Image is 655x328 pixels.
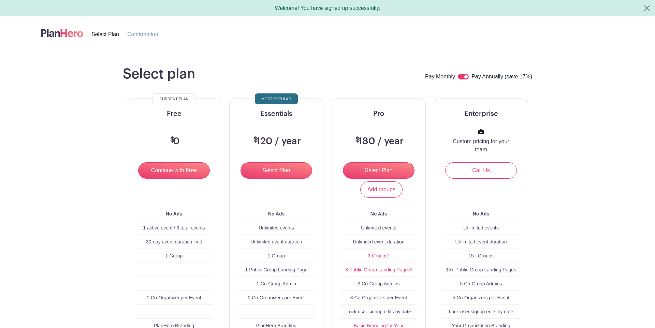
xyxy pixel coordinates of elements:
span: Confirmation [127,31,158,37]
a: 3 Public Group Landing Pages* [345,267,412,272]
span: 5 Co-Organizers per Event [453,295,510,300]
h3: 180 / year [354,136,404,147]
span: - [276,309,277,314]
span: Current Plan [159,95,188,103]
span: 2 Co-Organizers per Event [248,295,305,300]
span: 1 Group [165,253,183,258]
b: No Ads [473,211,489,217]
span: Unlimited events [361,225,396,230]
span: - [173,281,175,286]
h3: 120 / year [252,136,301,147]
input: Continue with Free [138,162,210,179]
span: Unlimited events [259,225,294,230]
span: 1 Co-Organizer per Event [147,295,201,300]
span: 5 Co-Group Admins [460,281,502,286]
h3: 0 [169,136,180,147]
a: 3 Groups* [368,253,389,258]
span: 15+ Public Group Landing Pages [446,267,516,272]
span: 1 Group [268,253,285,258]
span: $ [355,136,360,143]
label: Pay Monthly [425,73,455,81]
img: logo-507f7623f17ff9eddc593b1ce0a138ce2505c220e1c5a4e2b4648c50719b7d32.svg [41,27,83,39]
span: 15+ Groups [468,253,494,258]
span: 1 active event / 3 total events [143,225,205,230]
b: No Ads [370,211,387,217]
span: Most Popular [261,95,291,103]
span: 3 Co-Group Admins [358,281,400,286]
span: $ [170,136,175,143]
h5: Free [135,110,213,118]
h5: Enterprise [442,110,520,118]
span: 1 Public Group Landing Page [245,267,308,272]
span: Unlimited event duration [455,239,507,244]
span: Unlimited event duration [353,239,405,244]
label: Pay Annually (save 17%) [471,73,532,81]
span: 1 Co-Group Admin [257,281,296,286]
span: - [173,267,175,272]
h5: Pro [340,110,417,118]
h5: Essentials [238,110,315,118]
p: Custom pricing for your team [451,137,511,154]
input: Select Plan [241,162,312,179]
b: No Ads [166,211,182,217]
span: $ [253,136,258,143]
span: 30-day event duration limit [146,239,202,244]
a: Call Us [445,162,517,179]
span: Select Plan [91,31,119,37]
span: Lock user signup edits by date [346,309,411,314]
a: Add groups [360,181,403,198]
h1: Select plan [123,66,195,82]
span: Unlimited event duration [251,239,302,244]
b: No Ads [268,211,285,217]
span: - [173,309,175,314]
span: 3 Co-Organizers per Event [350,295,407,300]
span: Unlimited events [463,225,499,230]
input: Select Plan [343,162,414,179]
span: Lock user signup edits by date [449,309,513,314]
